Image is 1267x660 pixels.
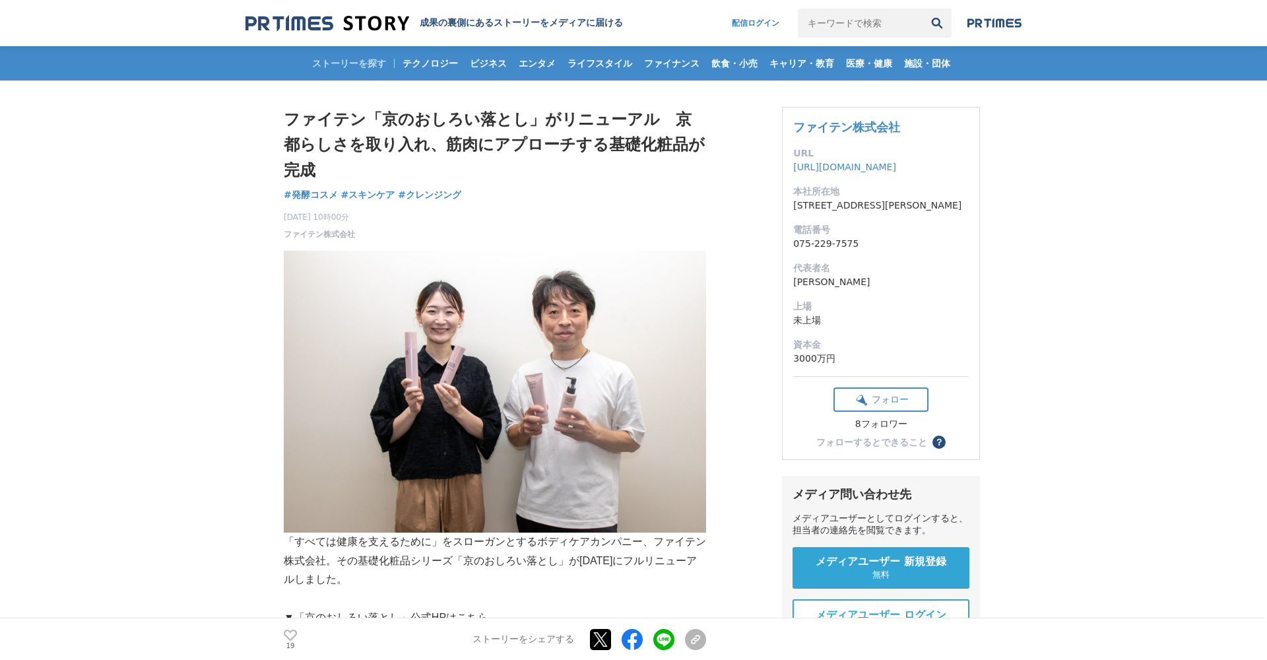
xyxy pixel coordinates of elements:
dd: [PERSON_NAME] [793,275,969,289]
a: ファイテン株式会社 [793,120,900,134]
h1: ファイテン「京のおしろい落とし」がリニューアル 京都らしさを取り入れ、筋肉にアプローチする基礎化粧品が完成 [284,107,706,183]
a: キャリア・教育 [764,46,839,81]
a: ファイナンス [639,46,705,81]
span: テクノロジー [397,57,463,69]
a: 施設・団体 [899,46,956,81]
a: メディアユーザー ログイン 既に登録済みの方はこちら [793,599,969,643]
dt: 代表者名 [793,261,969,275]
p: 19 [284,642,297,649]
button: 検索 [923,9,952,38]
span: エンタメ [513,57,561,69]
span: #クレンジング [398,189,461,201]
span: キャリア・教育 [764,57,839,69]
span: メディアユーザー 新規登録 [816,555,946,569]
a: 配信ログイン [719,9,793,38]
dd: 075-229-7575 [793,237,969,251]
a: #スキンケア [341,188,395,202]
div: メディア問い合わせ先 [793,486,969,502]
span: ライフスタイル [562,57,637,69]
span: #スキンケア [341,189,395,201]
div: フォローするとできること [816,438,927,447]
a: 成果の裏側にあるストーリーをメディアに届ける 成果の裏側にあるストーリーをメディアに届ける [245,15,623,32]
img: thumbnail_2e217800-a071-11f0-b67d-037f43a3b45f.jpg [284,251,706,533]
div: 8フォロワー [833,418,928,430]
input: キーワードで検索 [798,9,923,38]
span: メディアユーザー ログイン [816,609,946,622]
span: ビジネス [465,57,512,69]
a: #クレンジング [398,188,461,202]
a: ビジネス [465,46,512,81]
div: メディアユーザーとしてログインすると、担当者の連絡先を閲覧できます。 [793,513,969,537]
span: ファイナンス [639,57,705,69]
dd: 3000万円 [793,352,969,366]
button: フォロー [833,387,928,412]
a: ライフスタイル [562,46,637,81]
button: ？ [932,436,946,449]
a: 医療・健康 [841,46,897,81]
p: ▼「京のおしろい落とし」公式HPはこちら [284,609,706,628]
dt: URL [793,147,969,160]
a: ファイテン株式会社 [284,228,355,240]
span: 医療・健康 [841,57,897,69]
img: prtimes [967,18,1022,28]
dd: 未上場 [793,313,969,327]
dt: 本社所在地 [793,185,969,199]
span: 飲食・小売 [706,57,763,69]
dd: [STREET_ADDRESS][PERSON_NAME] [793,199,969,213]
a: エンタメ [513,46,561,81]
dt: 上場 [793,300,969,313]
span: 無料 [872,569,890,581]
span: 施設・団体 [899,57,956,69]
span: #発酵コスメ [284,189,338,201]
p: ストーリーをシェアする [472,634,574,645]
dt: 電話番号 [793,223,969,237]
p: 「すべては健康を支えるために」をスローガンとするボディケアカンパニー、ファイテン株式会社。その基礎化粧品シリーズ「京のおしろい落とし」が[DATE]にフルリニューアルしました。 [284,533,706,589]
img: 成果の裏側にあるストーリーをメディアに届ける [245,15,409,32]
a: メディアユーザー 新規登録 無料 [793,547,969,589]
a: [URL][DOMAIN_NAME] [793,162,896,172]
span: [DATE] 10時00分 [284,211,355,223]
a: #発酵コスメ [284,188,338,202]
span: ？ [934,438,944,447]
dt: 資本金 [793,338,969,352]
h2: 成果の裏側にあるストーリーをメディアに届ける [420,17,623,29]
a: 飲食・小売 [706,46,763,81]
a: テクノロジー [397,46,463,81]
